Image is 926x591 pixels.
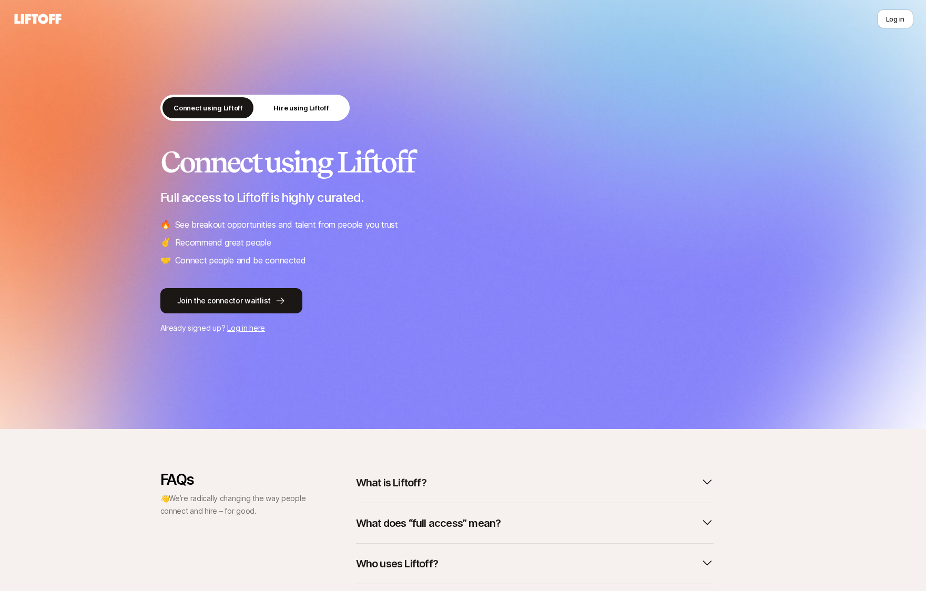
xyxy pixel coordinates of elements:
button: Join the connector waitlist [160,288,302,313]
p: Hire using Liftoff [273,103,329,113]
button: What is Liftoff? [356,471,714,494]
span: We’re radically changing the way people connect and hire – for good. [160,494,306,515]
p: FAQs [160,471,308,488]
p: Full access to Liftoff is highly curated. [160,190,766,205]
button: Log in [877,9,913,28]
a: Log in here [227,323,265,332]
span: 🔥 [160,218,171,231]
span: ✌️ [160,236,171,249]
p: Already signed up? [160,322,766,334]
a: Join the connector waitlist [160,288,766,313]
span: 🤝 [160,253,171,267]
p: 👋 [160,492,308,517]
p: Connect using Liftoff [174,103,243,113]
p: What is Liftoff? [356,475,426,490]
p: See breakout opportunities and talent from people you trust [175,218,398,231]
p: Connect people and be connected [175,253,306,267]
h2: Connect using Liftoff [160,146,766,178]
button: Who uses Liftoff? [356,552,714,575]
p: Who uses Liftoff? [356,556,438,571]
p: What does “full access” mean? [356,516,501,531]
p: Recommend great people [175,236,271,249]
button: What does “full access” mean? [356,512,714,535]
